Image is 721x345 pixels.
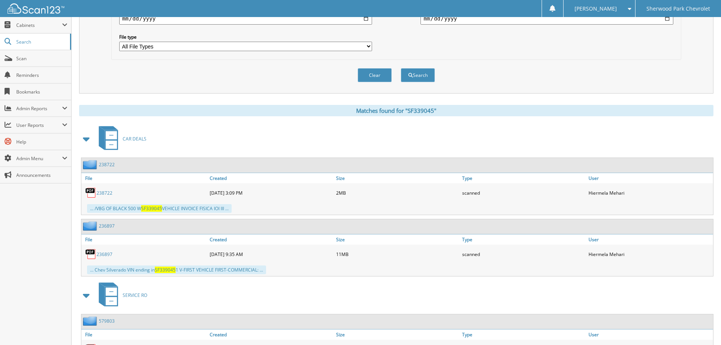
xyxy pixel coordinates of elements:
span: CAR DEALS [123,136,146,142]
div: scanned [460,185,587,200]
a: Created [208,234,334,245]
div: Hiermela Mehari [587,247,713,262]
img: folder2.png [83,316,99,326]
span: Scan [16,55,67,62]
div: 2MB [334,185,461,200]
a: 238722 [99,161,115,168]
iframe: Chat Widget [683,309,721,345]
a: Size [334,234,461,245]
div: Matches found for "SF339045" [79,105,713,116]
a: Size [334,173,461,183]
a: Size [334,329,461,340]
span: Help [16,139,67,145]
a: Created [208,329,334,340]
span: User Reports [16,122,62,128]
span: SF339045 [141,205,162,212]
img: PDF.png [85,187,97,198]
img: folder2.png [83,221,99,231]
a: User [587,329,713,340]
button: Clear [358,68,392,82]
input: end [420,12,673,25]
a: 579803 [99,318,115,324]
a: File [81,173,208,183]
a: SERVICE RO [94,280,147,310]
img: scan123-logo-white.svg [8,3,64,14]
div: scanned [460,247,587,262]
a: User [587,173,713,183]
a: File [81,329,208,340]
span: Reminders [16,72,67,78]
a: Type [460,173,587,183]
span: SF339045 [155,267,176,273]
label: File type [119,34,372,40]
span: Cabinets [16,22,62,28]
a: Type [460,329,587,340]
img: PDF.png [85,248,97,260]
a: Type [460,234,587,245]
div: 11MB [334,247,461,262]
img: folder2.png [83,160,99,169]
span: Announcements [16,172,67,178]
span: SERVICE RO [123,292,147,298]
input: start [119,12,372,25]
span: Admin Menu [16,155,62,162]
a: CAR DEALS [94,124,146,154]
a: File [81,234,208,245]
span: Admin Reports [16,105,62,112]
span: [PERSON_NAME] [575,6,617,11]
button: Search [401,68,435,82]
div: [DATE] 3:09 PM [208,185,334,200]
div: ... Chev Silverado VIN ending in 1 V-FIRST VEHICLE FIRST-COMMERCIAL: ... [87,265,266,274]
a: User [587,234,713,245]
span: Sherwood Park Chevrolet [646,6,710,11]
div: [DATE] 9:35 AM [208,247,334,262]
a: Created [208,173,334,183]
span: Search [16,39,66,45]
a: 236897 [97,251,112,258]
span: Bookmarks [16,89,67,95]
div: ... /V8G OF BLACK 500 W VEHICLE INVOICE FISICA IOI III ... [87,204,232,213]
div: Hiermela Mehari [587,185,713,200]
a: 236897 [99,223,115,229]
a: 238722 [97,190,112,196]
